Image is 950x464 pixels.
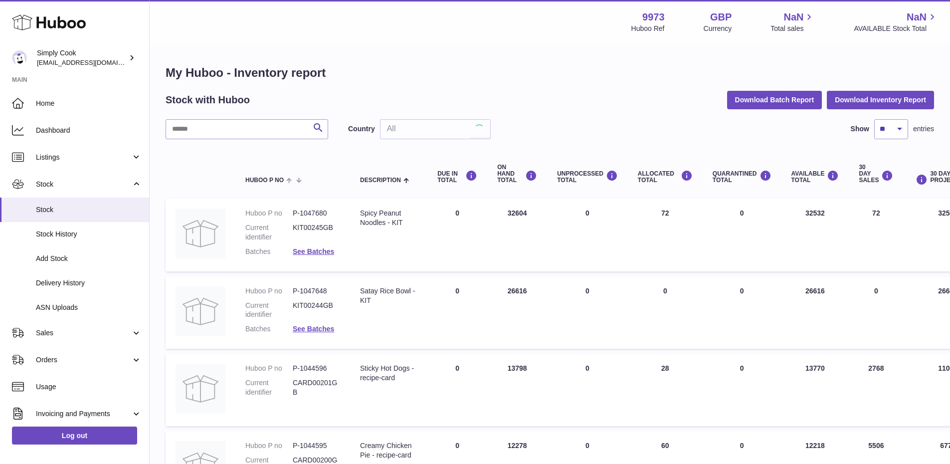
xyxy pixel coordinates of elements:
td: 26616 [487,276,547,349]
span: Stock [36,205,142,215]
dd: KIT00245GB [293,223,340,242]
dt: Huboo P no [245,364,293,373]
span: Sales [36,328,131,338]
div: Sticky Hot Dogs - recipe-card [360,364,417,383]
span: [EMAIL_ADDRESS][DOMAIN_NAME] [37,58,147,66]
strong: 9973 [642,10,665,24]
td: 13798 [487,354,547,426]
dt: Huboo P no [245,209,293,218]
td: 72 [628,199,703,271]
td: 0 [427,276,487,349]
span: 0 [740,364,744,372]
span: Delivery History [36,278,142,288]
td: 0 [547,199,628,271]
span: Stock [36,180,131,189]
div: Spicy Peanut Noodles - KIT [360,209,417,228]
div: AVAILABLE Total [791,170,839,184]
span: Total sales [770,24,815,33]
dt: Current identifier [245,378,293,397]
td: 32604 [487,199,547,271]
span: Home [36,99,142,108]
span: NaN [907,10,927,24]
span: Listings [36,153,131,162]
h1: My Huboo - Inventory report [166,65,934,81]
span: 0 [740,287,744,295]
dd: P-1044595 [293,441,340,451]
dt: Current identifier [245,301,293,320]
dd: P-1047680 [293,209,340,218]
button: Download Inventory Report [827,91,934,109]
img: product image [176,286,225,336]
td: 13770 [781,354,849,426]
dd: P-1047648 [293,286,340,296]
dt: Batches [245,324,293,334]
span: Add Stock [36,254,142,263]
td: 0 [547,354,628,426]
span: Orders [36,355,131,365]
span: Usage [36,382,142,392]
a: Log out [12,427,137,445]
dd: KIT00244GB [293,301,340,320]
div: Creamy Chicken Pie - recipe-card [360,441,417,460]
dd: P-1044596 [293,364,340,373]
td: 0 [547,276,628,349]
td: 0 [628,276,703,349]
a: See Batches [293,325,334,333]
td: 0 [427,199,487,271]
dt: Huboo P no [245,441,293,451]
a: NaN Total sales [770,10,815,33]
img: product image [176,209,225,258]
dd: CARD00201GB [293,378,340,397]
div: Currency [704,24,732,33]
span: entries [913,124,934,134]
span: 0 [740,442,744,450]
span: NaN [783,10,803,24]
div: 30 DAY SALES [859,164,893,184]
span: ASN Uploads [36,303,142,312]
div: Simply Cook [37,48,127,67]
dt: Huboo P no [245,286,293,296]
td: 2768 [849,354,903,426]
dt: Batches [245,247,293,256]
button: Download Batch Report [727,91,822,109]
td: 72 [849,199,903,271]
div: Satay Rice Bowl - KIT [360,286,417,305]
td: 0 [427,354,487,426]
dt: Current identifier [245,223,293,242]
span: Stock History [36,230,142,239]
span: Huboo P no [245,177,284,184]
a: See Batches [293,247,334,255]
div: Huboo Ref [631,24,665,33]
div: QUARANTINED Total [713,170,771,184]
div: UNPROCESSED Total [557,170,618,184]
span: AVAILABLE Stock Total [854,24,938,33]
span: 0 [740,209,744,217]
span: Description [360,177,401,184]
label: Show [851,124,869,134]
span: Invoicing and Payments [36,409,131,419]
div: DUE IN TOTAL [437,170,477,184]
td: 0 [849,276,903,349]
img: product image [176,364,225,414]
label: Country [348,124,375,134]
strong: GBP [710,10,732,24]
td: 28 [628,354,703,426]
span: Dashboard [36,126,142,135]
img: internalAdmin-9973@internal.huboo.com [12,50,27,65]
h2: Stock with Huboo [166,93,250,107]
div: ON HAND Total [497,164,537,184]
div: ALLOCATED Total [638,170,693,184]
td: 32532 [781,199,849,271]
td: 26616 [781,276,849,349]
a: NaN AVAILABLE Stock Total [854,10,938,33]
